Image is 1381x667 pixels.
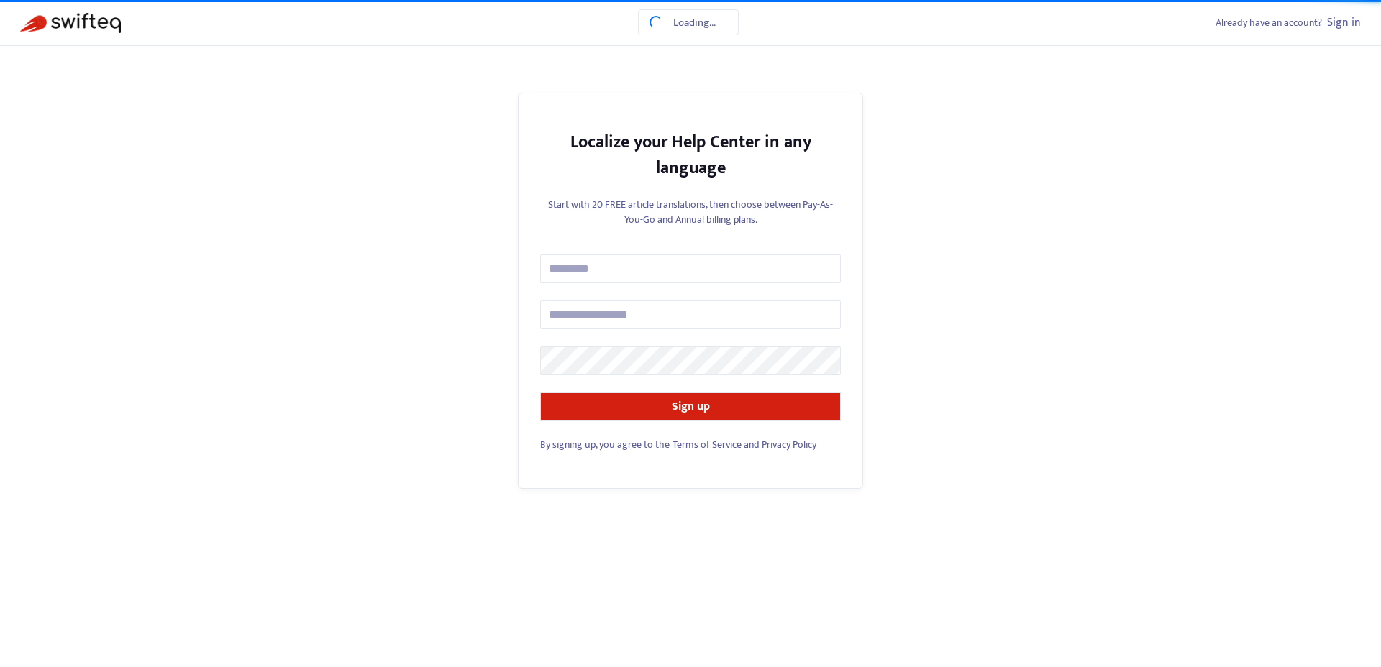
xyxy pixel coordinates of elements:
[540,436,670,453] span: By signing up, you agree to the
[540,437,841,452] div: and
[673,436,742,453] a: Terms of Service
[1327,13,1361,32] a: Sign in
[1216,14,1322,31] span: Already have an account?
[762,436,816,453] a: Privacy Policy
[540,197,841,227] p: Start with 20 FREE article translations, then choose between Pay-As-You-Go and Annual billing plans.
[672,397,710,416] strong: Sign up
[20,13,121,33] img: Swifteq
[570,128,811,183] strong: Localize your Help Center in any language
[540,392,841,421] button: Sign up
